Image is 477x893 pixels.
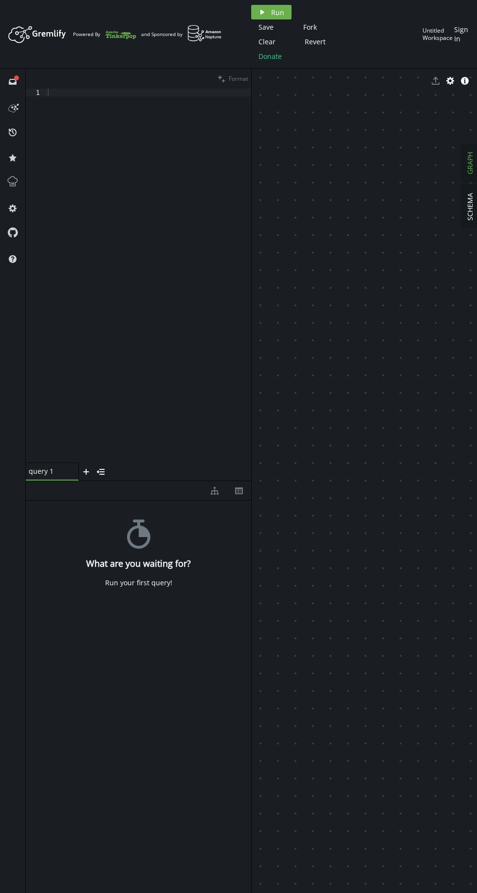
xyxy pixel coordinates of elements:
[251,5,292,19] button: Run
[297,34,333,49] button: Revert
[465,193,475,221] span: SCHEMA
[453,5,470,63] button: Sign In
[141,25,222,43] div: and Sponsored by
[251,19,281,34] button: Save
[73,26,136,43] div: Powered By
[465,152,475,174] span: GRAPH
[271,8,284,17] span: Run
[215,69,251,89] button: Format
[251,49,289,63] button: Donate
[422,27,453,42] div: Untitled Workspace
[86,558,191,569] h4: What are you waiting for?
[258,22,274,32] span: Save
[187,25,222,42] img: AWS Neptune
[229,74,248,83] span: Format
[258,37,275,46] span: Clear
[29,467,68,476] span: query 1
[26,89,46,96] div: 1
[454,25,468,43] span: Sign In
[303,22,317,32] span: Fork
[295,19,325,34] button: Fork
[305,37,326,46] span: Revert
[258,52,282,61] span: Donate
[251,34,283,49] button: Clear
[105,578,172,587] div: Run your first query!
